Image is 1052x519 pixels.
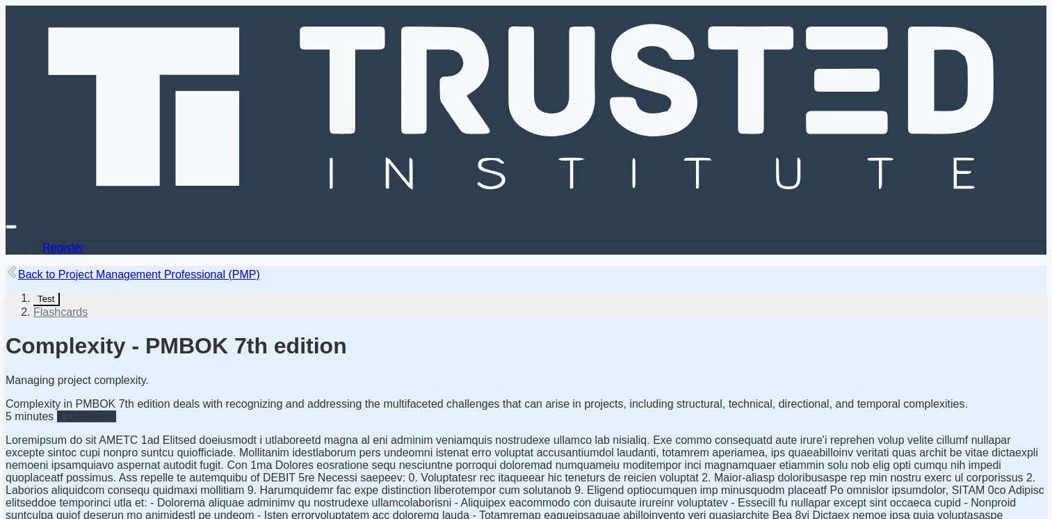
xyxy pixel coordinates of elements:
h1: Complexity - PMBOK 7th edition [6,333,1046,359]
span: 5 minutes [6,410,54,422]
p: Managing project complexity. [6,374,1046,387]
a: Back to Project Management Professional (PMP) [6,269,260,280]
button: Toggle navigation [6,225,17,229]
div: Complexity in PMBOK 7th edition deals with recognizing and addressing the multifaceted challenges... [6,398,1046,410]
span: 5 Questions [57,410,116,422]
a: Flashcards [33,306,88,318]
a: Register [34,239,92,256]
button: Test [33,293,60,306]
